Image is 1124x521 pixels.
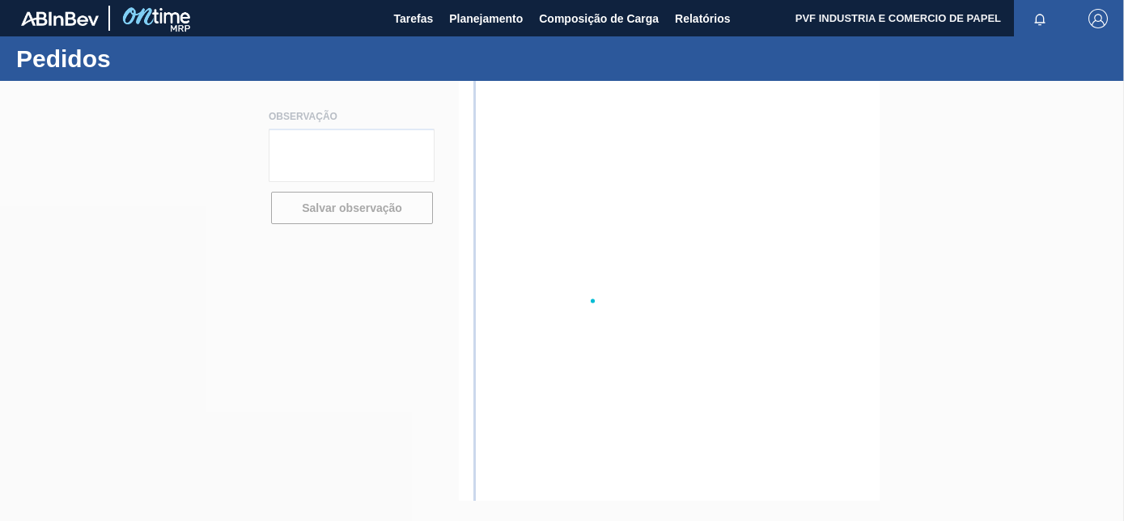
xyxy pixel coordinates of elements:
img: Logout [1088,9,1108,28]
span: Tarefas [393,9,433,28]
span: Planejamento [449,9,523,28]
h1: Pedidos [16,49,303,68]
img: TNhmsLtSVTkK8tSr43FrP2fwEKptu5GPRR3wAAAABJRU5ErkJggg== [21,11,99,26]
span: Composição de Carga [539,9,659,28]
span: Relatórios [675,9,730,28]
button: Notificações [1014,7,1066,30]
